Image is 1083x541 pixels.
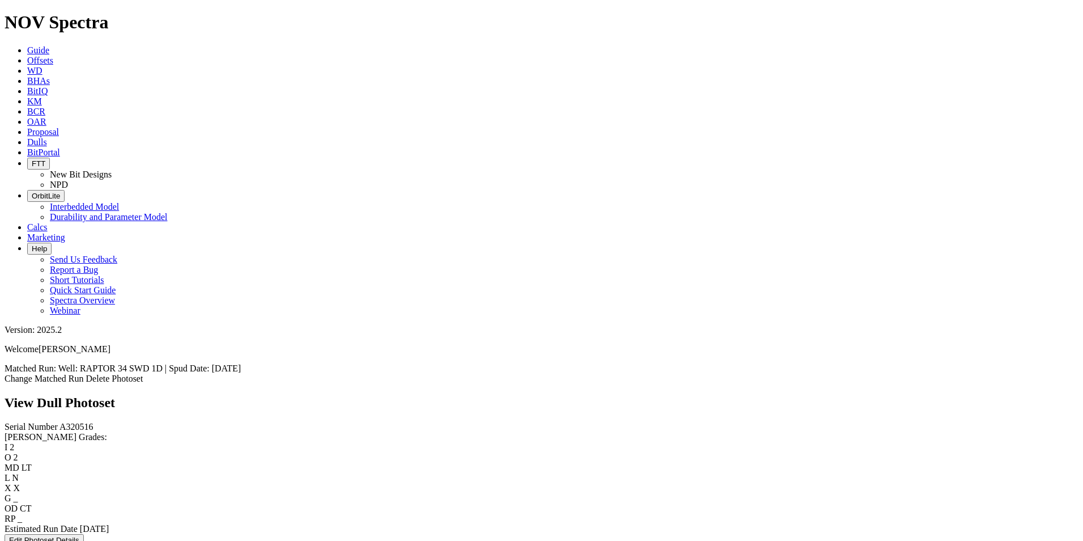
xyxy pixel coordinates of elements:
[39,344,110,354] span: [PERSON_NAME]
[5,483,11,493] label: X
[50,255,117,264] a: Send Us Feedback
[27,137,47,147] a: Dulls
[50,295,115,305] a: Spectra Overview
[22,463,32,472] span: LT
[5,514,15,523] label: RP
[32,159,45,168] span: FTT
[5,463,19,472] label: MD
[5,374,84,383] a: Change Matched Run
[32,192,60,200] span: OrbitLite
[5,442,7,452] label: I
[5,12,1078,33] h1: NOV Spectra
[14,483,20,493] span: X
[50,212,168,222] a: Durability and Parameter Model
[27,107,45,116] a: BCR
[27,117,46,126] a: OAR
[27,86,48,96] a: BitIQ
[50,180,68,189] a: NPD
[5,395,1078,411] h2: View Dull Photoset
[27,45,49,55] a: Guide
[5,504,18,513] label: OD
[5,364,56,373] span: Matched Run:
[27,233,65,242] a: Marketing
[5,432,1078,442] div: [PERSON_NAME] Grades:
[58,364,241,373] span: Well: RAPTOR 34 SWD 1D | Spud Date: [DATE]
[27,76,50,86] a: BHAs
[5,453,11,462] label: O
[27,147,60,157] a: BitPortal
[27,190,65,202] button: OrbitLite
[27,56,53,65] a: Offsets
[5,493,11,503] label: G
[50,285,116,295] a: Quick Start Guide
[50,265,98,274] a: Report a Bug
[27,96,42,106] a: KM
[59,422,93,432] span: A320516
[50,170,112,179] a: New Bit Designs
[12,473,19,483] span: N
[27,127,59,137] a: Proposal
[14,453,18,462] span: 2
[50,275,104,285] a: Short Tutorials
[5,422,58,432] label: Serial Number
[86,374,143,383] a: Delete Photoset
[14,493,18,503] span: _
[10,442,14,452] span: 2
[50,202,119,212] a: Interbedded Model
[5,524,78,534] label: Estimated Run Date
[27,66,42,75] a: WD
[50,306,80,315] a: Webinar
[80,524,109,534] span: [DATE]
[27,158,50,170] button: FTT
[27,222,48,232] a: Calcs
[5,325,1078,335] div: Version: 2025.2
[27,243,52,255] button: Help
[20,504,31,513] span: CT
[32,244,47,253] span: Help
[5,344,1078,354] p: Welcome
[18,514,22,523] span: _
[5,473,10,483] label: L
